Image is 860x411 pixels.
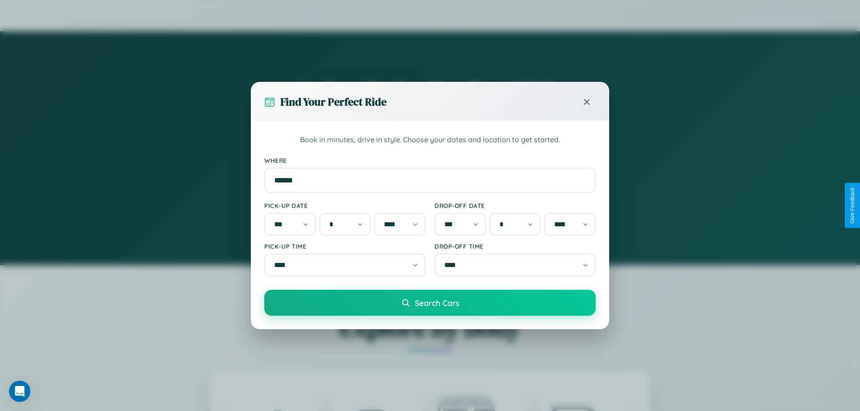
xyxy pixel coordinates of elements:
button: Search Cars [264,290,596,316]
label: Pick-up Time [264,242,426,250]
h3: Find Your Perfect Ride [280,94,387,109]
span: Search Cars [415,298,459,308]
p: Book in minutes, drive in style. Choose your dates and location to get started. [264,134,596,146]
label: Drop-off Time [434,242,596,250]
label: Drop-off Date [434,202,596,209]
label: Pick-up Date [264,202,426,209]
label: Where [264,157,596,164]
